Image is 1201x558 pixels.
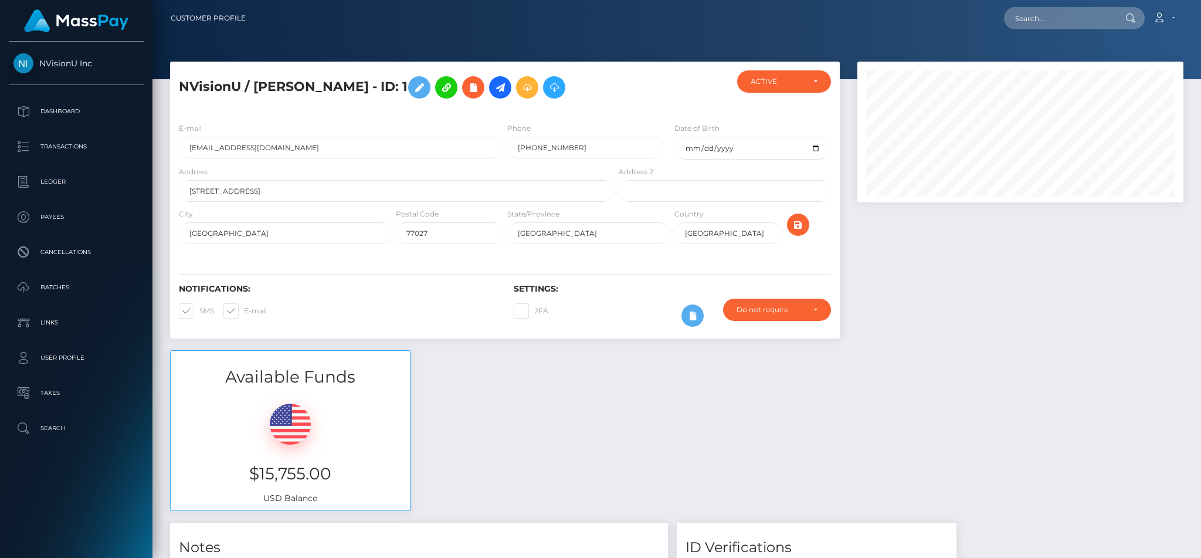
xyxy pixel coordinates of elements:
[9,132,144,161] a: Transactions
[1004,7,1114,29] input: Search...
[489,76,511,99] a: Initiate Payout
[737,305,804,314] div: Do not require
[9,414,144,443] a: Search
[514,303,548,319] label: 2FA
[514,284,831,294] h6: Settings:
[9,343,144,373] a: User Profile
[737,70,831,93] button: ACTIVE
[13,208,139,226] p: Payees
[13,173,139,191] p: Ledger
[179,303,214,319] label: SMS
[223,303,267,319] label: E-mail
[9,167,144,197] a: Ledger
[179,462,401,485] h3: $15,755.00
[13,103,139,120] p: Dashboard
[674,209,704,219] label: Country
[9,238,144,267] a: Cancellations
[507,123,531,134] label: Phone
[9,378,144,408] a: Taxes
[507,209,559,219] label: State/Province
[9,308,144,337] a: Links
[751,77,804,86] div: ACTIVE
[723,299,831,321] button: Do not require
[619,167,653,177] label: Address 2
[179,70,608,104] h5: NVisionU / [PERSON_NAME] - ID: 1
[674,123,720,134] label: Date of Birth
[179,167,208,177] label: Address
[179,123,202,134] label: E-mail
[396,209,439,219] label: Postal Code
[270,404,311,445] img: USD.png
[9,97,144,126] a: Dashboard
[13,244,139,261] p: Cancellations
[171,366,410,388] h3: Available Funds
[13,420,139,437] p: Search
[9,273,144,302] a: Batches
[171,6,246,31] a: Customer Profile
[179,284,496,294] h6: Notifications:
[9,202,144,232] a: Payees
[171,389,410,510] div: USD Balance
[9,58,144,69] span: NVisionU Inc
[686,537,948,558] h4: ID Verifications
[13,53,33,73] img: NVisionU Inc
[13,279,139,296] p: Batches
[13,349,139,367] p: User Profile
[179,537,659,558] h4: Notes
[179,209,193,219] label: City
[13,314,139,332] p: Links
[13,138,139,155] p: Transactions
[13,384,139,402] p: Taxes
[24,9,128,32] img: MassPay Logo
